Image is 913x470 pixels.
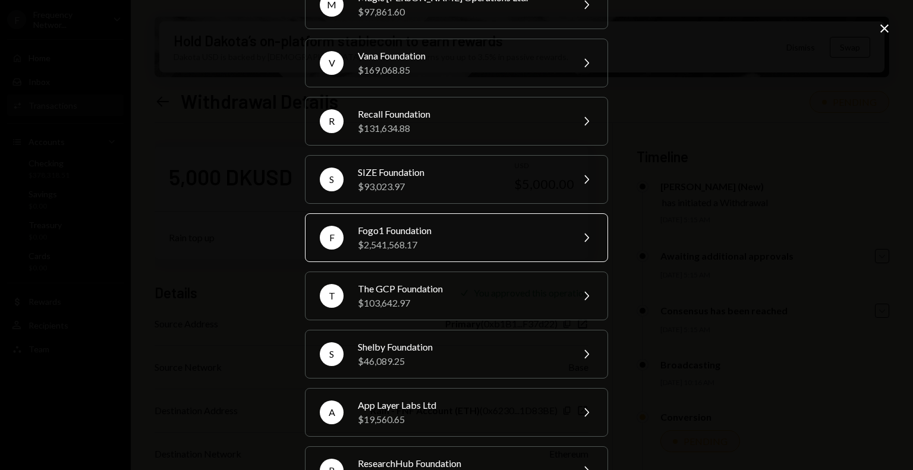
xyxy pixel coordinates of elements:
[320,109,344,133] div: R
[305,272,608,320] button: TThe GCP Foundation$103,642.97
[305,155,608,204] button: SSIZE Foundation$93,023.97
[305,213,608,262] button: FFogo1 Foundation$2,541,568.17
[320,51,344,75] div: V
[358,49,565,63] div: Vana Foundation
[358,340,565,354] div: Shelby Foundation
[305,39,608,87] button: VVana Foundation$169,068.85
[305,97,608,146] button: RRecall Foundation$131,634.88
[358,107,565,121] div: Recall Foundation
[358,354,565,368] div: $46,089.25
[320,168,344,191] div: S
[358,296,565,310] div: $103,642.97
[320,342,344,366] div: S
[305,388,608,437] button: AApp Layer Labs Ltd$19,560.65
[320,226,344,250] div: F
[358,121,565,135] div: $131,634.88
[358,165,565,179] div: SIZE Foundation
[358,63,565,77] div: $169,068.85
[358,223,565,238] div: Fogo1 Foundation
[358,5,565,19] div: $97,861.60
[320,400,344,424] div: A
[358,238,565,252] div: $2,541,568.17
[305,330,608,378] button: SShelby Foundation$46,089.25
[358,179,565,194] div: $93,023.97
[358,412,565,427] div: $19,560.65
[358,398,565,412] div: App Layer Labs Ltd
[358,282,565,296] div: The GCP Foundation
[320,284,344,308] div: T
